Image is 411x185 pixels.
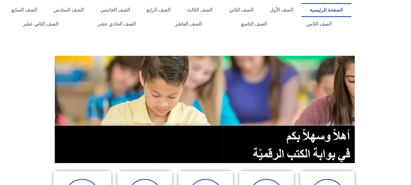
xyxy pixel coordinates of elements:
[221,3,262,17] a: الصف الثاني
[78,17,155,31] a: الصف الحادي عشر
[301,3,351,17] a: الصفحة الرئيسية
[262,3,301,17] a: الصف الأول
[155,17,221,31] a: الصف العاشر
[3,17,78,31] a: الصف الثاني عشر
[138,3,179,17] a: الصف الرابع
[286,17,351,31] a: الصف الثامن
[179,3,221,17] a: الصف الثالث
[92,3,138,17] a: الصف الخامس
[221,17,286,31] a: الصف التاسع
[45,3,92,17] a: الصف السادس
[3,3,45,17] a: الصف السابع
